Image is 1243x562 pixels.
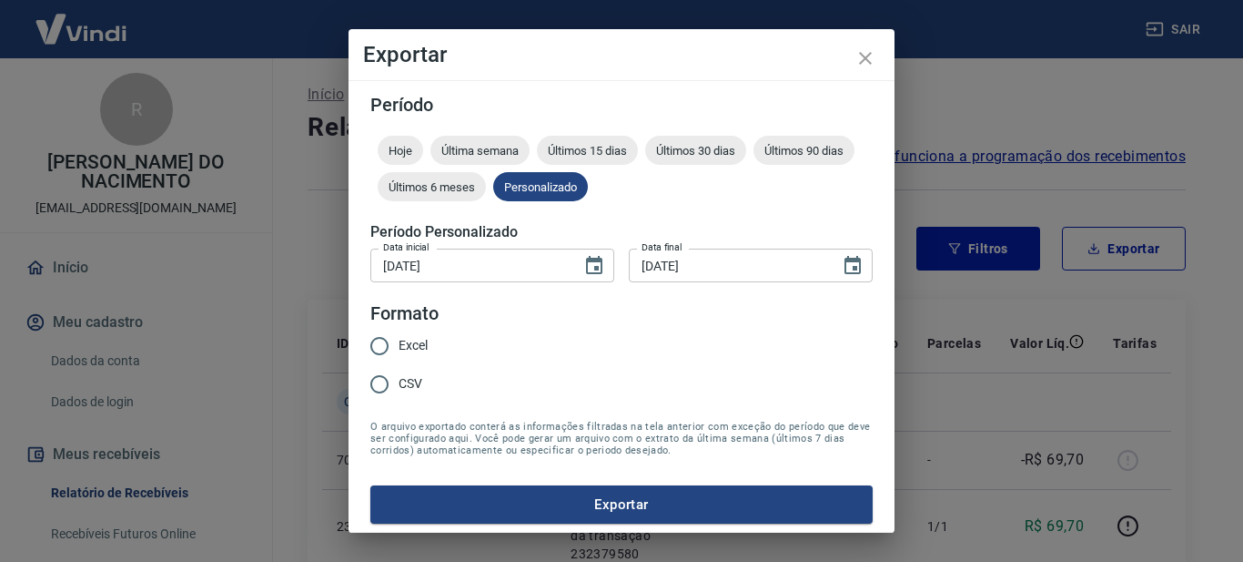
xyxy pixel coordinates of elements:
h4: Exportar [363,44,880,66]
div: Personalizado [493,172,588,201]
span: Últimos 6 meses [378,180,486,194]
h5: Período Personalizado [370,223,873,241]
button: Exportar [370,485,873,524]
span: Excel [399,336,428,355]
div: Últimos 6 meses [378,172,486,201]
span: CSV [399,374,422,393]
span: Últimos 15 dias [537,144,638,158]
div: Hoje [378,136,423,165]
input: DD/MM/YYYY [370,249,569,282]
input: DD/MM/YYYY [629,249,827,282]
div: Últimos 90 dias [753,136,854,165]
div: Última semana [430,136,530,165]
label: Data final [642,240,682,254]
button: Choose date, selected date is 15 de out de 2025 [834,248,871,284]
label: Data inicial [383,240,429,254]
legend: Formato [370,301,439,327]
h5: Período [370,96,873,114]
span: Hoje [378,144,423,158]
span: Última semana [430,144,530,158]
div: Últimos 15 dias [537,136,638,165]
div: Últimos 30 dias [645,136,746,165]
span: O arquivo exportado conterá as informações filtradas na tela anterior com exceção do período que ... [370,421,873,456]
span: Últimos 90 dias [753,144,854,158]
span: Últimos 30 dias [645,144,746,158]
button: Choose date, selected date is 8 de out de 2025 [576,248,612,284]
button: close [844,36,887,80]
span: Personalizado [493,180,588,194]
